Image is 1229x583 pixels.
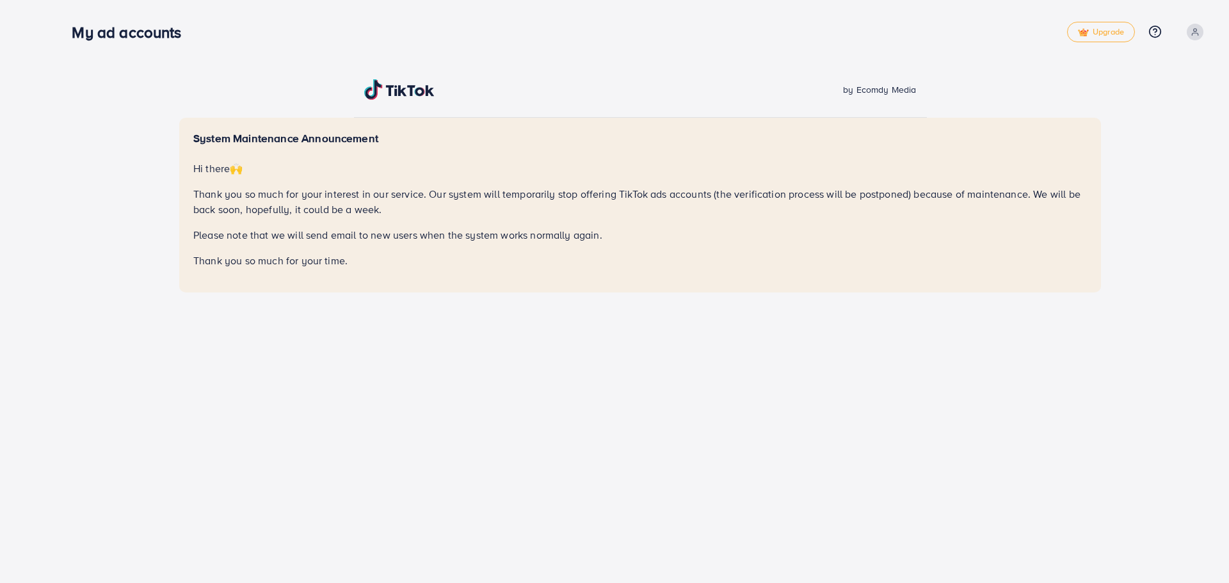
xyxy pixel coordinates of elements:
img: tick [1078,28,1089,37]
a: tickUpgrade [1067,22,1135,42]
span: by Ecomdy Media [843,83,916,96]
span: Upgrade [1078,28,1124,37]
span: 🙌 [230,161,243,175]
p: Please note that we will send email to new users when the system works normally again. [193,227,1087,243]
p: Thank you so much for your interest in our service. Our system will temporarily stop offering Tik... [193,186,1087,217]
p: Hi there [193,161,1087,176]
h3: My ad accounts [72,23,191,42]
h5: System Maintenance Announcement [193,132,1087,145]
p: Thank you so much for your time. [193,253,1087,268]
img: TikTok [364,79,435,100]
